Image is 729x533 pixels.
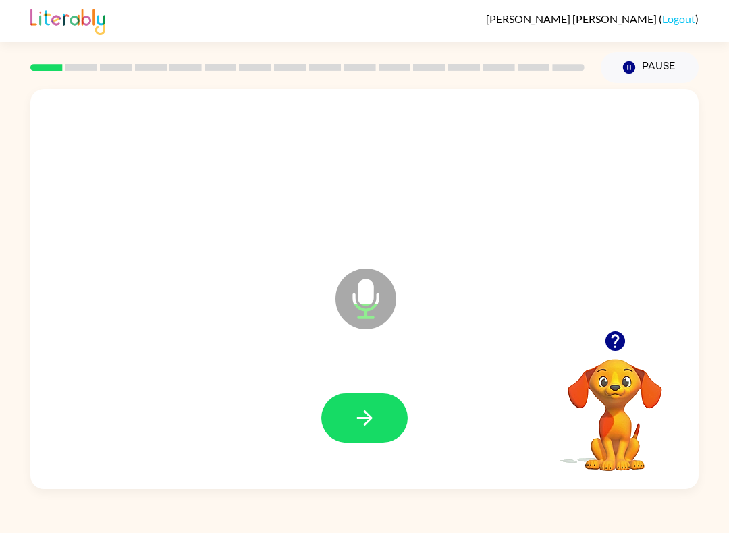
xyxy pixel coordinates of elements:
video: Your browser must support playing .mp4 files to use Literably. Please try using another browser. [547,338,682,473]
img: Literably [30,5,105,35]
span: [PERSON_NAME] [PERSON_NAME] [486,12,659,25]
a: Logout [662,12,695,25]
button: Pause [601,52,699,83]
div: ( ) [486,12,699,25]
